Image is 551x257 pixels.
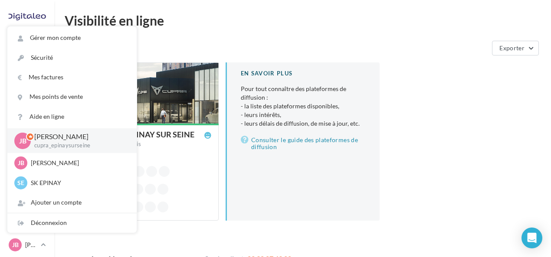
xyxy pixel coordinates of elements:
[7,68,137,87] a: Mes factures
[19,136,26,146] span: JB
[492,41,539,55] button: Exporter
[7,28,137,48] a: Gérer mon compte
[499,44,525,52] span: Exporter
[7,107,137,127] a: Aide en ligne
[521,228,542,248] div: Open Intercom Messenger
[31,159,126,167] p: [PERSON_NAME]
[7,237,47,253] a: JB [PERSON_NAME]
[7,48,137,68] a: Sécurité
[12,241,19,249] span: JB
[65,14,541,27] div: Visibilité en ligne
[241,119,366,128] li: - leurs délais de diffusion, de mise à jour, etc.
[241,85,366,128] p: Pour tout connaître des plateformes de diffusion :
[241,102,366,111] li: - la liste des plateformes disponibles,
[241,135,366,152] a: Consulter le guide des plateformes de diffusion
[18,159,24,167] span: JB
[17,179,24,187] span: SE
[7,193,137,212] div: Ajouter un compte
[25,241,37,249] p: [PERSON_NAME]
[7,87,137,107] a: Mes points de vente
[31,179,126,187] p: SK EPINAY
[34,142,123,150] p: cupra_epinaysurseine
[65,44,489,52] div: 1 point de vente
[241,111,366,119] li: - leurs intérêts,
[72,140,211,150] a: 208 avis
[241,69,366,78] div: En savoir plus
[7,213,137,233] div: Déconnexion
[34,132,123,142] p: [PERSON_NAME]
